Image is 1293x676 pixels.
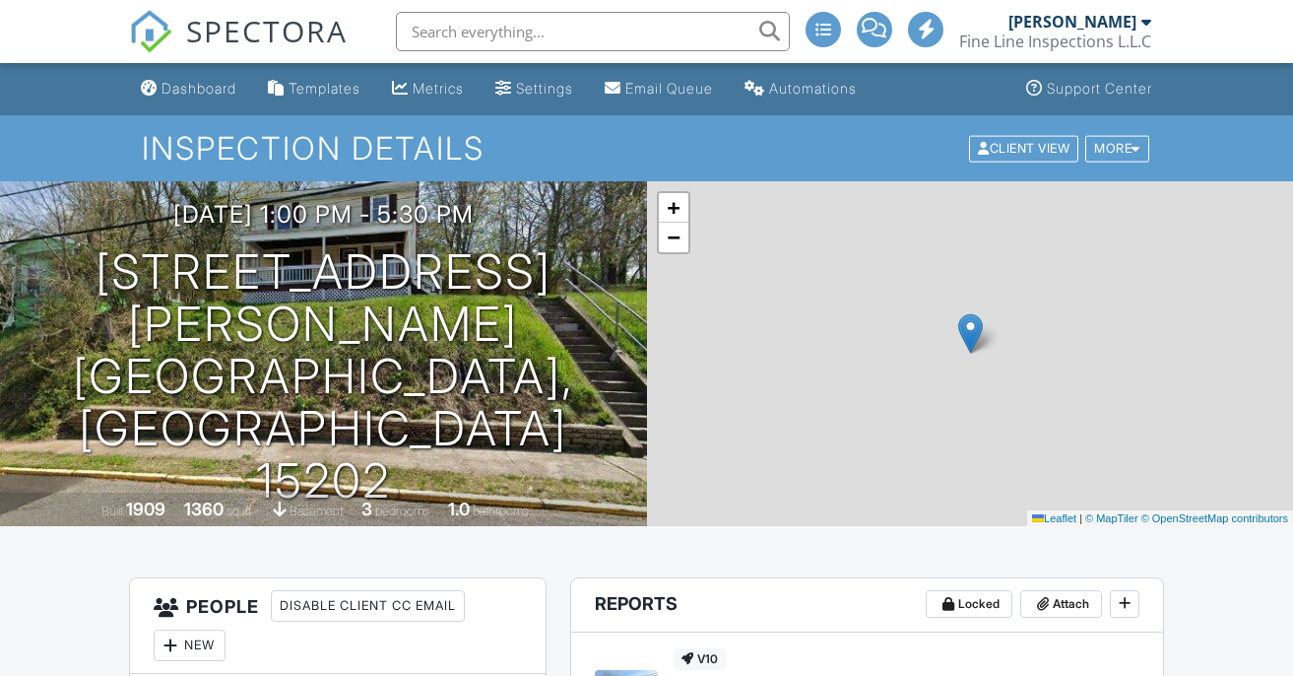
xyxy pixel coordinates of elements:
span: − [667,225,679,249]
a: Email Queue [597,71,721,107]
span: bathrooms [473,504,529,518]
div: Metrics [413,80,464,97]
div: New [154,630,226,661]
span: bedrooms [375,504,429,518]
input: Search everything... [396,12,790,51]
div: Settings [516,80,573,97]
h3: [DATE] 1:00 pm - 5:30 pm [173,201,474,228]
a: SPECTORA [129,27,348,68]
div: 1909 [126,499,165,519]
img: The Best Home Inspection Software - Spectora [129,10,172,53]
a: Zoom out [659,223,688,252]
div: Fine Line Inspections L.L.C [959,32,1151,51]
div: Dashboard [162,80,236,97]
div: Email Queue [625,80,713,97]
a: © OpenStreetMap contributors [1141,512,1288,524]
a: Leaflet [1032,512,1076,524]
span: | [1079,512,1082,524]
div: Client View [969,135,1078,162]
a: © MapTiler [1085,512,1138,524]
img: Marker [958,313,983,354]
a: Templates [260,71,368,107]
div: 1360 [184,499,224,519]
div: Support Center [1047,80,1152,97]
span: + [667,195,679,220]
div: [PERSON_NAME] [1008,12,1136,32]
div: 3 [361,499,372,519]
a: Support Center [1018,71,1160,107]
a: Zoom in [659,193,688,223]
div: Disable Client CC Email [271,590,465,622]
div: 1.0 [448,499,470,519]
a: Settings [487,71,581,107]
h3: People [130,578,546,674]
div: Automations [769,80,857,97]
h1: Inspection Details [142,131,1151,166]
span: SPECTORA [186,10,348,51]
a: Metrics [384,71,472,107]
a: Automations (Advanced) [737,71,865,107]
a: Dashboard [133,71,244,107]
span: Built [101,504,123,518]
h1: [STREET_ADDRESS][PERSON_NAME] [GEOGRAPHIC_DATA], [GEOGRAPHIC_DATA] 15202 [32,246,615,507]
span: basement [290,504,343,518]
div: Templates [289,80,360,97]
div: More [1085,135,1149,162]
a: Client View [967,140,1083,155]
span: sq. ft. [226,504,254,518]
